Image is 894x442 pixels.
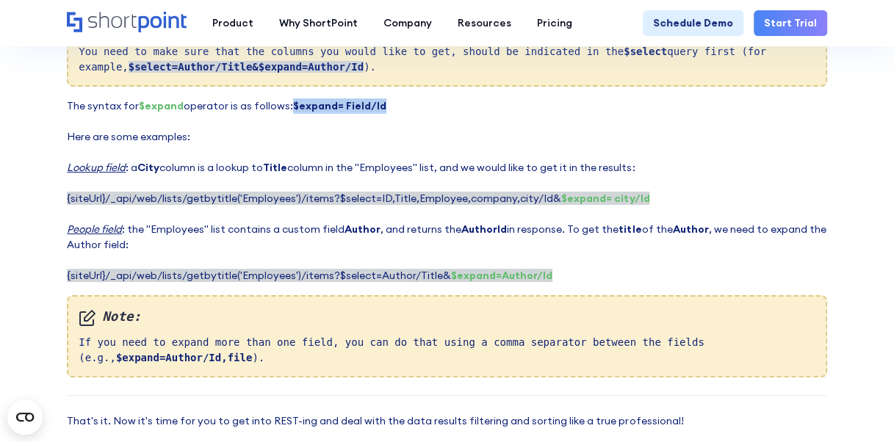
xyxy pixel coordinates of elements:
button: Open CMP widget [7,399,43,435]
strong: Author [345,222,381,236]
strong: $expand= Field/Id ‍ [293,99,386,112]
strong: $select=Author/Title&$expand=Author/Id [129,61,364,73]
em: Note: [79,307,815,326]
a: Product [200,10,267,36]
a: Company [371,10,445,36]
a: Resources [445,10,524,36]
strong: $expand=Author/Id,file [116,352,252,363]
a: Home [67,12,187,34]
strong: Author [672,222,708,236]
div: Pricing [537,15,572,31]
em: Lookup field [67,161,126,174]
a: Why ShortPoint [267,10,371,36]
em: People field [67,222,122,236]
div: If you need to expand more than one field, you can do that using a comma separator between the fi... [67,295,826,377]
strong: $expand=Author/Id [451,269,552,282]
span: {siteUrl}/_api/web/lists/getbytitle('Employees')/items?$select=ID,Title,Employee,company,city/Id& [67,192,649,205]
div: Product [212,15,253,31]
div: Company [383,15,432,31]
a: Start Trial [754,10,827,36]
span: {siteUrl}/_api/web/lists/getbytitle('Employees')/items?$select=Author/Title& [67,269,552,282]
iframe: Chat Widget [821,372,894,442]
p: The syntax for operator is as follows: Here are some examples: ‍ : a column is a lookup to column... [67,98,826,283]
div: Resources [458,15,511,31]
a: Pricing [524,10,585,36]
strong: $select [624,46,667,57]
strong: $expand= city/Id [561,192,649,205]
strong: Title [263,161,287,174]
strong: AuthorId [461,222,507,236]
p: That's it. Now it's time for you to get into REST-ing and deal with the data results filtering an... [67,413,826,429]
div: Why ShortPoint [279,15,358,31]
strong: City [137,161,159,174]
strong: title [619,222,641,236]
strong: $expand [139,99,184,112]
a: Schedule Demo [643,10,743,36]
